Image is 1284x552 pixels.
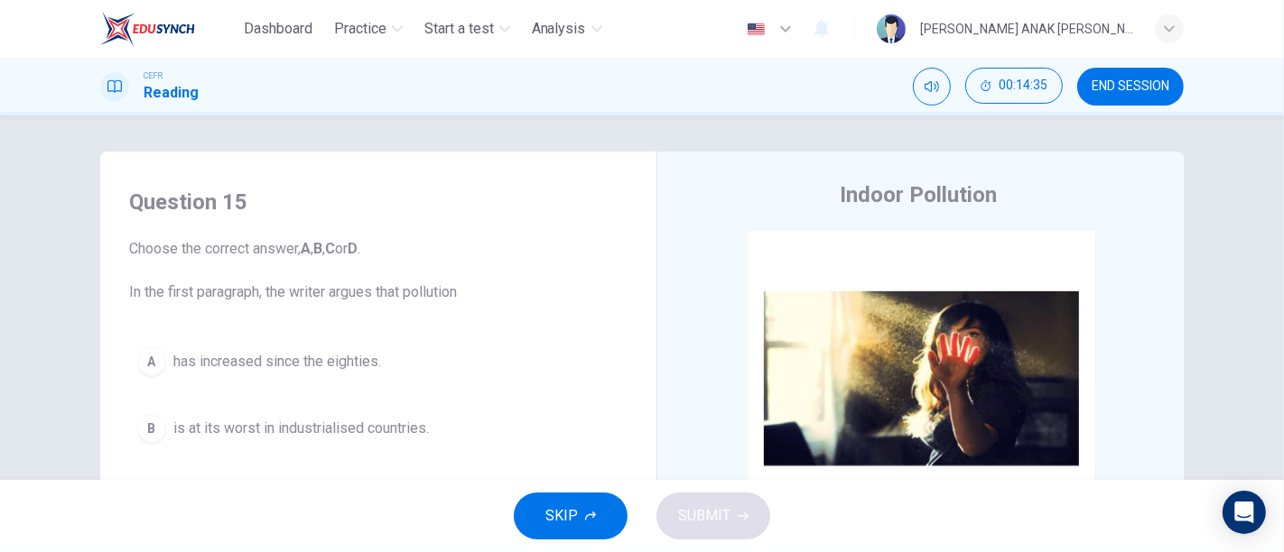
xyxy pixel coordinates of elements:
[144,82,199,104] h1: Reading
[840,180,997,209] h4: Indoor Pollution
[129,473,628,518] button: Cresults from poor relations between nations.
[920,18,1133,40] div: [PERSON_NAME] ANAK [PERSON_NAME]
[965,68,1063,104] button: 00:14:35
[173,418,429,439] span: is at its worst in industrialised countries.
[237,13,320,45] button: Dashboard
[965,68,1063,106] div: Hide
[137,347,166,376] div: A
[424,18,494,40] span: Start a test
[745,23,768,36] img: en
[129,238,628,303] span: Choose the correct answer, , , or . In the first paragraph, the writer argues that pollution
[999,78,1047,93] span: 00:14:35
[348,240,358,257] b: D
[525,13,609,45] button: Analysis
[1077,68,1184,106] button: END SESSION
[325,240,335,257] b: C
[877,14,906,43] img: Profile picture
[137,414,166,443] div: B
[129,406,628,451] button: Bis at its worst in industrialised countries.
[417,13,517,45] button: Start a test
[244,18,312,40] span: Dashboard
[100,11,195,47] img: EduSynch logo
[334,18,386,40] span: Practice
[514,492,628,539] button: SKIP
[545,503,578,529] span: SKIP
[1092,79,1169,94] span: END SESSION
[129,188,628,216] h4: Question 15
[327,13,410,45] button: Practice
[532,18,586,40] span: Analysis
[144,69,163,82] span: CEFR
[100,11,237,47] a: EduSynch logo
[173,351,381,373] span: has increased since the eighties.
[913,68,951,106] div: Mute
[1223,491,1266,534] div: Open Intercom Messenger
[313,240,322,257] b: B
[129,339,628,384] button: Ahas increased since the eighties.
[301,240,311,257] b: A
